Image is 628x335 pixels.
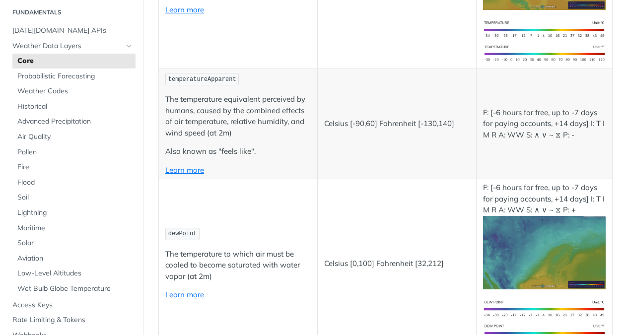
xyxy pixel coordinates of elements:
[17,86,133,96] span: Weather Codes
[168,76,236,83] span: temperatureApparent
[17,71,133,81] span: Probabilistic Forecasting
[17,117,133,127] span: Advanced Precipitation
[483,107,606,141] p: F: [-6 hours for free, up to -7 days for paying accounts, +14 days] I: T I M R A: WW S: ∧ ∨ ~ ⧖ P: -
[17,102,133,112] span: Historical
[165,249,311,282] p: The temperature to which air must be cooled to become saturated with water vapor (at 2m)
[12,69,136,84] a: Probabilistic Forecasting
[17,56,133,66] span: Core
[17,268,133,278] span: Low-Level Altitudes
[12,145,136,160] a: Pollen
[324,258,470,269] p: Celsius [0,100] Fahrenheit [32,212]
[165,290,204,299] a: Learn more
[17,223,133,233] span: Maritime
[12,26,133,36] span: [DATE][DOMAIN_NAME] APIs
[7,23,136,38] a: [DATE][DOMAIN_NAME] APIs
[17,178,133,188] span: Flood
[7,39,136,54] a: Weather Data LayersHide subpages for Weather Data Layers
[165,5,204,14] a: Learn more
[17,284,133,294] span: Wet Bulb Globe Temperature
[483,303,606,313] span: Expand image
[12,190,136,205] a: Soil
[12,315,133,325] span: Rate Limiting & Tokens
[7,313,136,328] a: Rate Limiting & Tokens
[12,175,136,190] a: Flood
[165,94,311,138] p: The temperature equivalent perceived by humans, caused by the combined effects of air temperature...
[12,114,136,129] a: Advanced Precipitation
[12,130,136,144] a: Air Quality
[12,281,136,296] a: Wet Bulb Globe Temperature
[12,41,123,51] span: Weather Data Layers
[12,300,133,310] span: Access Keys
[17,238,133,248] span: Solar
[483,247,606,256] span: Expand image
[7,8,136,17] h2: Fundamentals
[165,165,204,175] a: Learn more
[483,48,606,58] span: Expand image
[12,84,136,99] a: Weather Codes
[12,236,136,251] a: Solar
[12,160,136,175] a: Fire
[12,54,136,68] a: Core
[483,182,606,289] p: F: [-6 hours for free, up to -7 days for paying accounts, +14 days] I: T I M R A: WW S: ∧ ∨ ~ ⧖ P: +
[17,162,133,172] span: Fire
[12,205,136,220] a: Lightning
[12,99,136,114] a: Historical
[12,251,136,266] a: Aviation
[17,132,133,142] span: Air Quality
[483,24,606,33] span: Expand image
[12,221,136,236] a: Maritime
[17,147,133,157] span: Pollen
[324,118,470,130] p: Celsius [-90,60] Fahrenheit [-130,140]
[12,266,136,281] a: Low-Level Altitudes
[125,42,133,50] button: Hide subpages for Weather Data Layers
[17,208,133,218] span: Lightning
[17,254,133,264] span: Aviation
[17,193,133,202] span: Soil
[7,298,136,313] a: Access Keys
[168,230,197,237] span: dewPoint
[165,146,311,157] p: Also known as "feels like".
